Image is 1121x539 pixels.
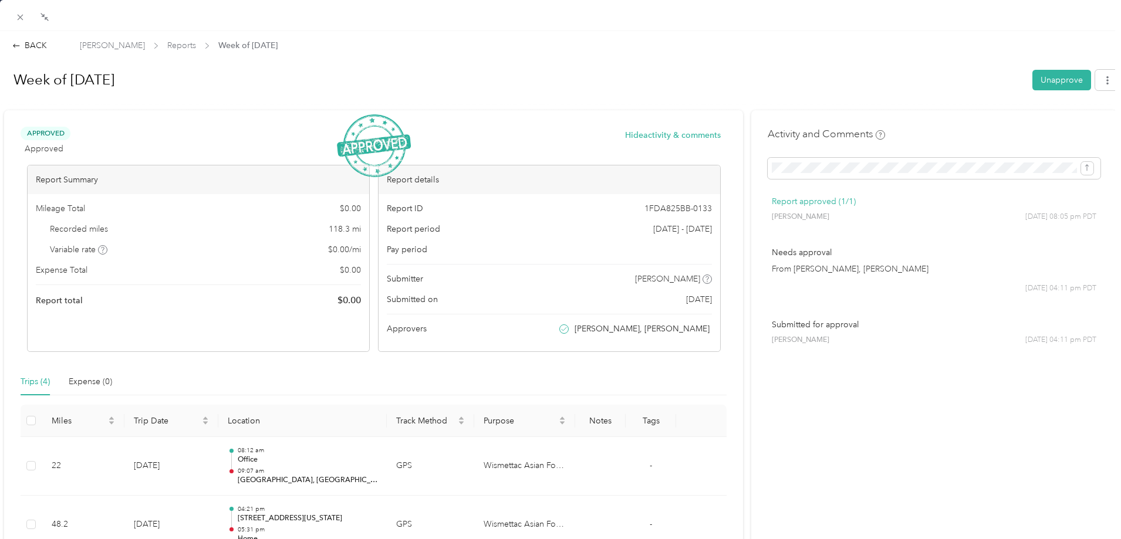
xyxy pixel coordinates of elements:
th: Location [218,405,387,437]
td: Wismettac Asian Foods [474,437,575,496]
span: caret-up [108,415,115,422]
span: 1FDA825BB-0133 [644,202,712,215]
span: [PERSON_NAME] [635,273,700,285]
iframe: Everlance-gr Chat Button Frame [1055,473,1121,539]
p: Submitted for approval [772,318,1096,331]
p: 08:12 am [238,446,377,455]
span: caret-down [202,419,209,426]
td: 22 [42,437,124,496]
p: From [PERSON_NAME], [PERSON_NAME] [772,263,1096,275]
span: Report total [36,294,83,307]
p: [STREET_ADDRESS][US_STATE] [238,513,377,524]
div: Expense (0) [69,375,112,388]
span: Report period [387,223,440,235]
span: caret-down [458,419,465,426]
span: $ 0.00 / mi [328,243,361,256]
span: caret-up [202,415,209,422]
td: [DATE] [124,437,219,496]
p: 05:31 pm [238,526,377,534]
th: Trip Date [124,405,219,437]
span: Submitter [387,273,423,285]
div: Trips (4) [21,375,50,388]
h1: Week of September 8 2025 [1,66,1024,94]
span: [DATE] - [DATE] [653,223,712,235]
button: Hideactivity & comments [625,129,721,141]
p: 04:21 pm [238,505,377,513]
th: Purpose [474,405,575,437]
span: Trip Date [134,416,200,426]
span: caret-up [559,415,566,422]
p: Report approved (1/1) [772,195,1096,208]
span: Submitted on [387,293,438,306]
h4: Activity and Comments [768,127,885,141]
span: Pay period [387,243,427,256]
span: Reports [167,39,196,52]
span: [DATE] 04:11 pm PDT [1025,283,1096,294]
p: Office [238,455,377,465]
span: [PERSON_NAME], [PERSON_NAME] [575,323,710,335]
div: BACK [12,39,47,52]
span: Expense Total [36,264,87,276]
span: $ 0.00 [340,264,361,276]
span: [DATE] 08:05 pm PDT [1025,212,1096,222]
th: Notes [575,405,626,437]
span: $ 0.00 [340,202,361,215]
div: Report details [379,165,720,194]
span: Variable rate [50,243,107,256]
span: [PERSON_NAME] [80,39,145,52]
span: caret-down [559,419,566,426]
p: Needs approval [772,246,1096,259]
button: Unapprove [1032,70,1091,90]
span: Week of [DATE] [218,39,278,52]
span: Approved [21,127,70,140]
span: - [650,460,652,470]
p: 09:07 am [238,467,377,475]
span: [DATE] [686,293,712,306]
span: Mileage Total [36,202,85,215]
span: Miles [52,416,106,426]
span: $ 0.00 [337,293,361,307]
span: [PERSON_NAME] [772,212,829,222]
img: ApprovedStamp [337,114,411,177]
span: Approved [25,143,63,155]
div: Close [6,24,35,45]
span: caret-down [108,419,115,426]
span: caret-up [458,415,465,422]
th: Miles [42,405,124,437]
span: - [650,519,652,529]
span: Approvers [387,323,427,335]
span: Track Method [396,416,455,426]
span: Report ID [387,202,423,215]
p: [GEOGRAPHIC_DATA], [GEOGRAPHIC_DATA], [GEOGRAPHIC_DATA] [238,475,377,486]
span: Recorded miles [50,223,108,235]
span: [DATE] 04:11 pm PDT [1025,335,1096,345]
span: Purpose [484,416,556,426]
span: 118.3 mi [329,223,361,235]
span: [PERSON_NAME] [772,335,829,345]
div: Report Summary [28,165,369,194]
td: GPS [387,437,474,496]
th: Track Method [387,405,474,437]
th: Tags [626,405,676,437]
